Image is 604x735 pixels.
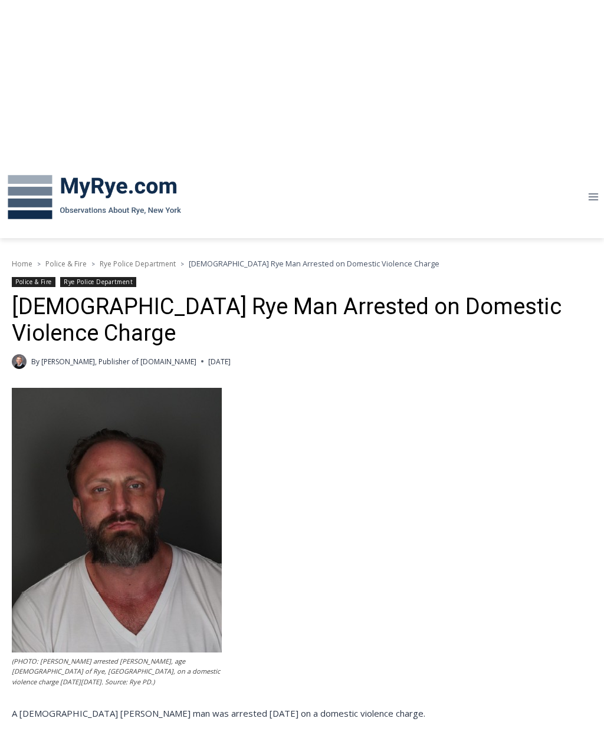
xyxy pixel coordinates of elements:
[31,356,40,367] span: By
[12,656,222,687] figcaption: (PHOTO: [PERSON_NAME] arrested [PERSON_NAME], age [DEMOGRAPHIC_DATA] of Rye, [GEOGRAPHIC_DATA], o...
[12,706,592,720] p: A [DEMOGRAPHIC_DATA] [PERSON_NAME] man was arrested [DATE] on a domestic violence charge.
[91,260,95,268] span: >
[582,188,604,206] button: Open menu
[45,259,87,269] a: Police & Fire
[180,260,184,268] span: >
[12,388,222,652] img: (PHOTO: Rye PD arrested Michael P. O’Connell, age 42 of Rye, NY, on a domestic violence charge on...
[37,260,41,268] span: >
[12,277,55,287] a: Police & Fire
[12,258,592,269] nav: Breadcrumbs
[189,258,439,269] span: [DEMOGRAPHIC_DATA] Rye Man Arrested on Domestic Violence Charge
[100,259,176,269] a: Rye Police Department
[208,356,231,367] time: [DATE]
[12,259,32,269] a: Home
[12,294,592,347] h1: [DEMOGRAPHIC_DATA] Rye Man Arrested on Domestic Violence Charge
[60,277,136,287] a: Rye Police Department
[41,357,196,367] a: [PERSON_NAME], Publisher of [DOMAIN_NAME]
[12,354,27,369] a: Author image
